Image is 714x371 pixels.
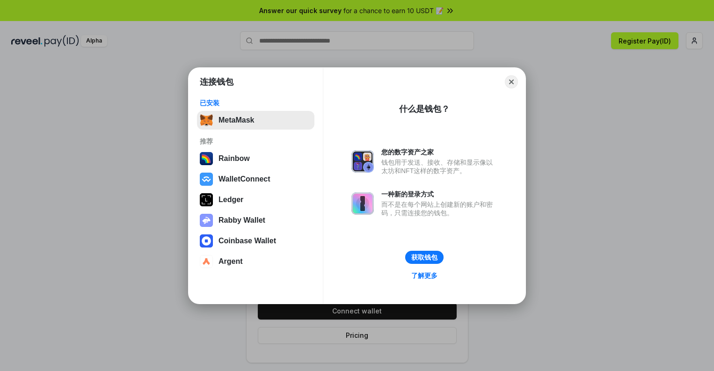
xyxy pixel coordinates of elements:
div: Rainbow [219,154,250,163]
button: Rabby Wallet [197,211,314,230]
button: MetaMask [197,111,314,130]
button: Ledger [197,190,314,209]
div: MetaMask [219,116,254,124]
img: svg+xml,%3Csvg%20xmlns%3D%22http%3A%2F%2Fwww.w3.org%2F2000%2Fsvg%22%20fill%3D%22none%22%20viewBox... [351,150,374,173]
div: 了解更多 [411,271,437,280]
img: svg+xml,%3Csvg%20width%3D%2228%22%20height%3D%2228%22%20viewBox%3D%220%200%2028%2028%22%20fill%3D... [200,255,213,268]
img: svg+xml,%3Csvg%20xmlns%3D%22http%3A%2F%2Fwww.w3.org%2F2000%2Fsvg%22%20fill%3D%22none%22%20viewBox... [351,192,374,215]
button: Coinbase Wallet [197,232,314,250]
img: svg+xml,%3Csvg%20xmlns%3D%22http%3A%2F%2Fwww.w3.org%2F2000%2Fsvg%22%20width%3D%2228%22%20height%3... [200,193,213,206]
button: Close [505,75,518,88]
div: 获取钱包 [411,253,437,262]
div: 推荐 [200,137,312,145]
img: svg+xml,%3Csvg%20xmlns%3D%22http%3A%2F%2Fwww.w3.org%2F2000%2Fsvg%22%20fill%3D%22none%22%20viewBox... [200,214,213,227]
img: svg+xml,%3Csvg%20width%3D%2228%22%20height%3D%2228%22%20viewBox%3D%220%200%2028%2028%22%20fill%3D... [200,173,213,186]
div: Rabby Wallet [219,216,265,225]
h1: 连接钱包 [200,76,233,87]
div: Argent [219,257,243,266]
div: Ledger [219,196,243,204]
div: WalletConnect [219,175,270,183]
img: svg+xml,%3Csvg%20width%3D%2228%22%20height%3D%2228%22%20viewBox%3D%220%200%2028%2028%22%20fill%3D... [200,234,213,247]
button: WalletConnect [197,170,314,189]
div: 已安装 [200,99,312,107]
button: 获取钱包 [405,251,444,264]
div: 一种新的登录方式 [381,190,497,198]
div: 什么是钱包？ [399,103,450,115]
div: 钱包用于发送、接收、存储和显示像以太坊和NFT这样的数字资产。 [381,158,497,175]
div: 而不是在每个网站上创建新的账户和密码，只需连接您的钱包。 [381,200,497,217]
a: 了解更多 [406,269,443,282]
img: svg+xml,%3Csvg%20width%3D%22120%22%20height%3D%22120%22%20viewBox%3D%220%200%20120%20120%22%20fil... [200,152,213,165]
div: Coinbase Wallet [219,237,276,245]
button: Rainbow [197,149,314,168]
div: 您的数字资产之家 [381,148,497,156]
img: svg+xml,%3Csvg%20fill%3D%22none%22%20height%3D%2233%22%20viewBox%3D%220%200%2035%2033%22%20width%... [200,114,213,127]
button: Argent [197,252,314,271]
